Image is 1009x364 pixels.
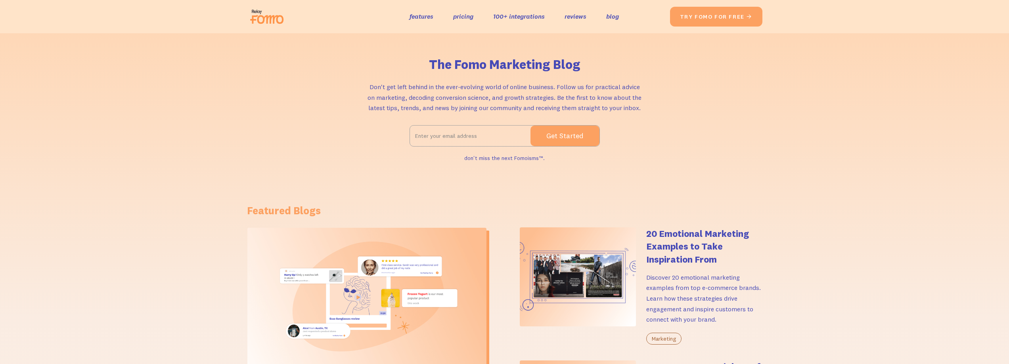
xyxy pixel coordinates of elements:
p: Don't get left behind in the ever-evolving world of online business. Follow us for practical advi... [366,82,643,113]
a: features [410,11,433,22]
span:  [746,13,752,20]
h1: Featured Blogs [247,204,762,218]
a: try fomo for free [670,7,762,27]
input: Enter your email address [410,126,530,146]
div: don't miss the next Fomoisms™. [464,152,545,164]
a: blog [606,11,619,22]
a: reviews [565,11,586,22]
input: Get Started [530,126,599,146]
p: Discover 20 emotional marketing examples from top e-commerce brands. Learn how these strategies d... [646,272,762,325]
a: 20 Emotional Marketing Examples to Take Inspiration FromDiscover 20 emotional marketing examples ... [520,227,762,345]
h1: The Fomo Marketing Blog [429,57,580,72]
a: pricing [453,11,473,22]
form: Email Form 2 [410,125,600,147]
a: 100+ integrations [493,11,545,22]
h4: 20 Emotional Marketing Examples to Take Inspiration From [646,227,762,266]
